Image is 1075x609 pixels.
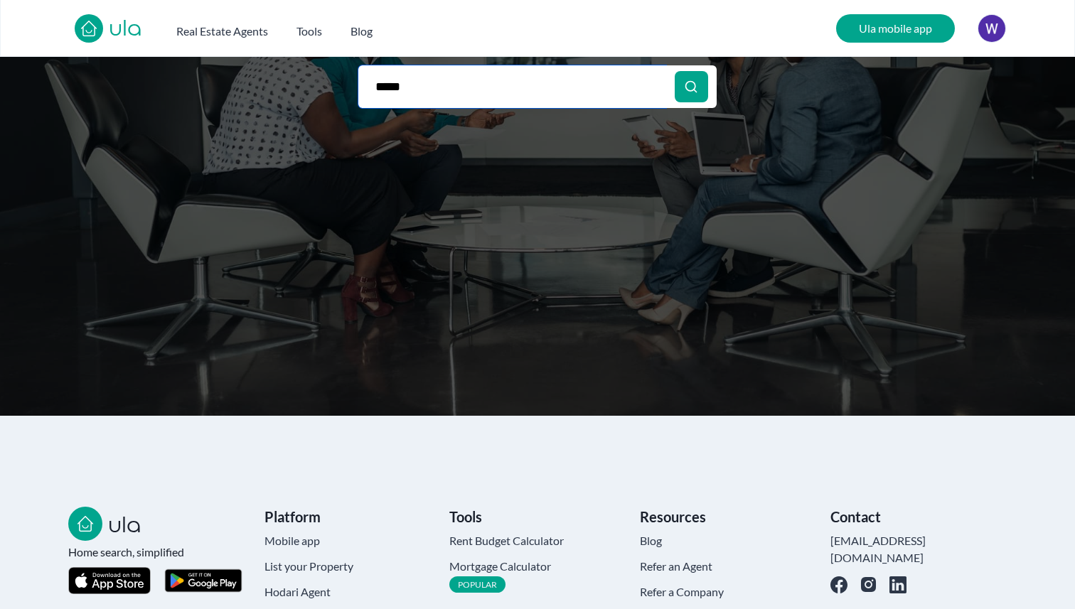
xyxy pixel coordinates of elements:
[162,564,245,598] img: Ula Android App
[264,583,331,600] h4: Hodari Agent
[449,558,626,592] a: Mortgage CalculatorPopular
[449,576,506,593] span: Popular
[351,23,373,40] h2: Blog
[264,583,435,600] a: Hodari Agent
[109,17,142,43] a: ula
[640,507,816,527] h3: Resources
[830,507,1007,527] h3: Contact
[640,532,816,549] a: Blog
[108,514,141,539] a: ula
[351,17,373,40] a: Blog
[640,583,816,600] a: Refer a Company
[449,507,626,527] h3: Tools
[830,532,1007,566] a: [EMAIL_ADDRESS][DOMAIN_NAME]
[176,17,401,40] nav: Main
[296,23,322,40] h2: Tools
[449,558,626,575] h4: Mortgage Calculator
[264,532,435,549] a: Mobile app
[68,544,245,561] span: Home search, simplified
[264,558,435,575] a: List your Property
[296,17,322,40] button: Tools
[68,564,151,598] img: Ula iOS App
[978,15,1005,42] img: User Photo
[449,532,626,549] a: Rent Budget Calculator
[176,17,268,40] button: Real Estate Agents
[836,14,955,43] a: Ula mobile app
[264,507,435,527] h3: Platform
[176,23,268,40] h2: Real Estate Agents
[640,558,816,575] a: Refer an Agent
[978,14,1006,43] button: User Photo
